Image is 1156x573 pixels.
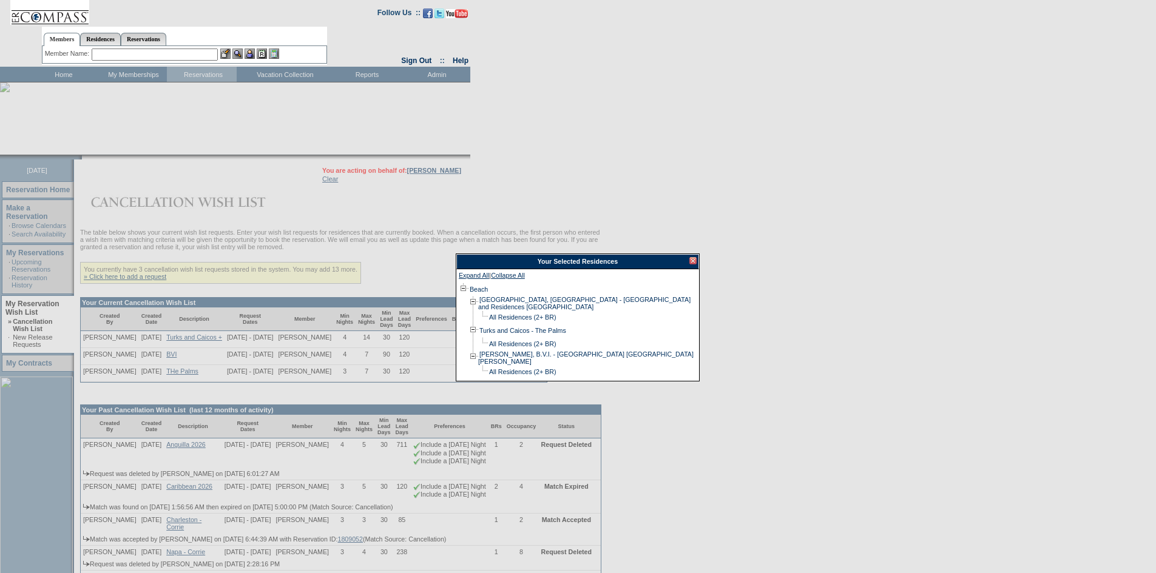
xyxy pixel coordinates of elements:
div: Your Selected Residences [456,254,699,269]
img: b_edit.gif [220,49,231,59]
img: Reservations [257,49,267,59]
img: Follow us on Twitter [434,8,444,18]
a: Collapse All [491,272,525,283]
img: Become our fan on Facebook [423,8,433,18]
div: | [459,272,697,283]
a: Beach [470,286,488,293]
a: Become our fan on Facebook [423,12,433,19]
td: Follow Us :: [377,7,421,22]
img: Impersonate [245,49,255,59]
a: All Residences (2+ BR) [489,313,556,321]
a: Follow us on Twitter [434,12,444,19]
img: b_calculator.gif [269,49,279,59]
img: Subscribe to our YouTube Channel [446,9,468,18]
a: Reservations [121,33,166,45]
a: [GEOGRAPHIC_DATA], [GEOGRAPHIC_DATA] - [GEOGRAPHIC_DATA] and Residences [GEOGRAPHIC_DATA] [478,296,691,310]
a: [PERSON_NAME], B.V.I. - [GEOGRAPHIC_DATA] [GEOGRAPHIC_DATA][PERSON_NAME] [478,350,694,365]
img: View [232,49,243,59]
a: Subscribe to our YouTube Channel [446,12,468,19]
a: All Residences (2+ BR) [489,340,556,347]
a: Residences [80,33,121,45]
a: Members [44,33,81,46]
a: Sign Out [401,56,431,65]
a: Help [453,56,468,65]
div: Member Name: [45,49,92,59]
a: All Residences (2+ BR) [489,368,556,375]
a: Expand All [459,272,489,283]
span: :: [440,56,445,65]
a: Turks and Caicos - The Palms [479,327,566,334]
